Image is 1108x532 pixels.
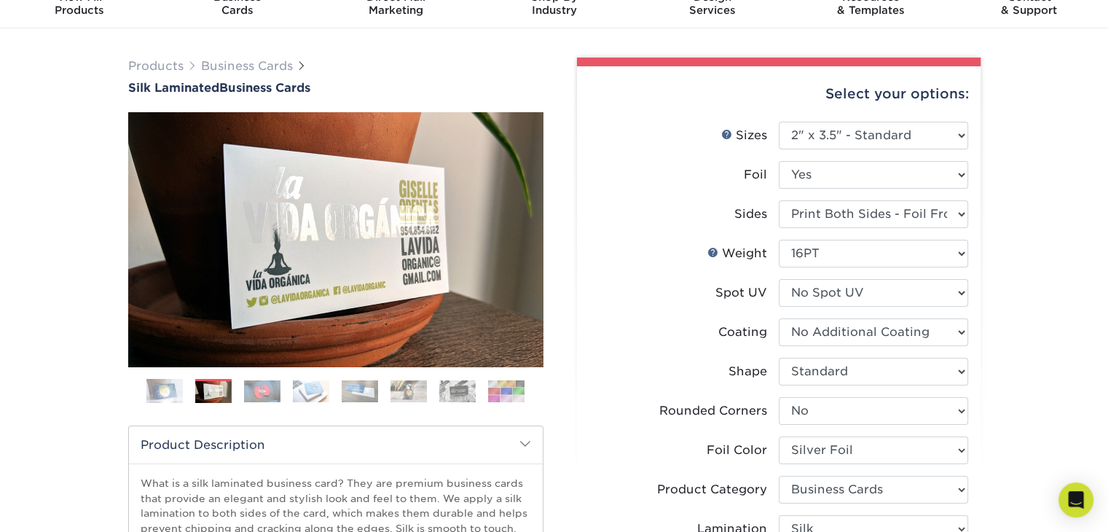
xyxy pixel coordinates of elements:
div: Select your options: [589,66,969,122]
h1: Business Cards [128,81,543,95]
span: Silk Laminated [128,81,219,95]
div: Sides [734,206,767,223]
a: Silk LaminatedBusiness Cards [128,81,543,95]
div: Weight [707,245,767,262]
h2: Product Description [129,426,543,463]
img: Business Cards 02 [195,381,232,403]
img: Business Cards 01 [146,373,183,410]
div: Shape [728,363,767,380]
div: Product Category [657,481,767,498]
div: Rounded Corners [659,402,767,420]
div: Spot UV [715,284,767,302]
div: Open Intercom Messenger [1058,482,1093,517]
div: Coating [718,324,767,341]
iframe: Google Customer Reviews [4,488,124,527]
img: Business Cards 06 [390,380,427,402]
a: Business Cards [201,59,293,73]
img: Business Cards 08 [488,380,524,402]
img: Silk Laminated 02 [128,112,543,367]
img: Business Cards 03 [244,380,280,402]
img: Business Cards 04 [293,380,329,402]
div: Foil Color [707,442,767,459]
a: Products [128,59,184,73]
img: Business Cards 07 [439,380,476,402]
div: Sizes [721,127,767,144]
div: Foil [744,166,767,184]
img: Business Cards 05 [342,380,378,402]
